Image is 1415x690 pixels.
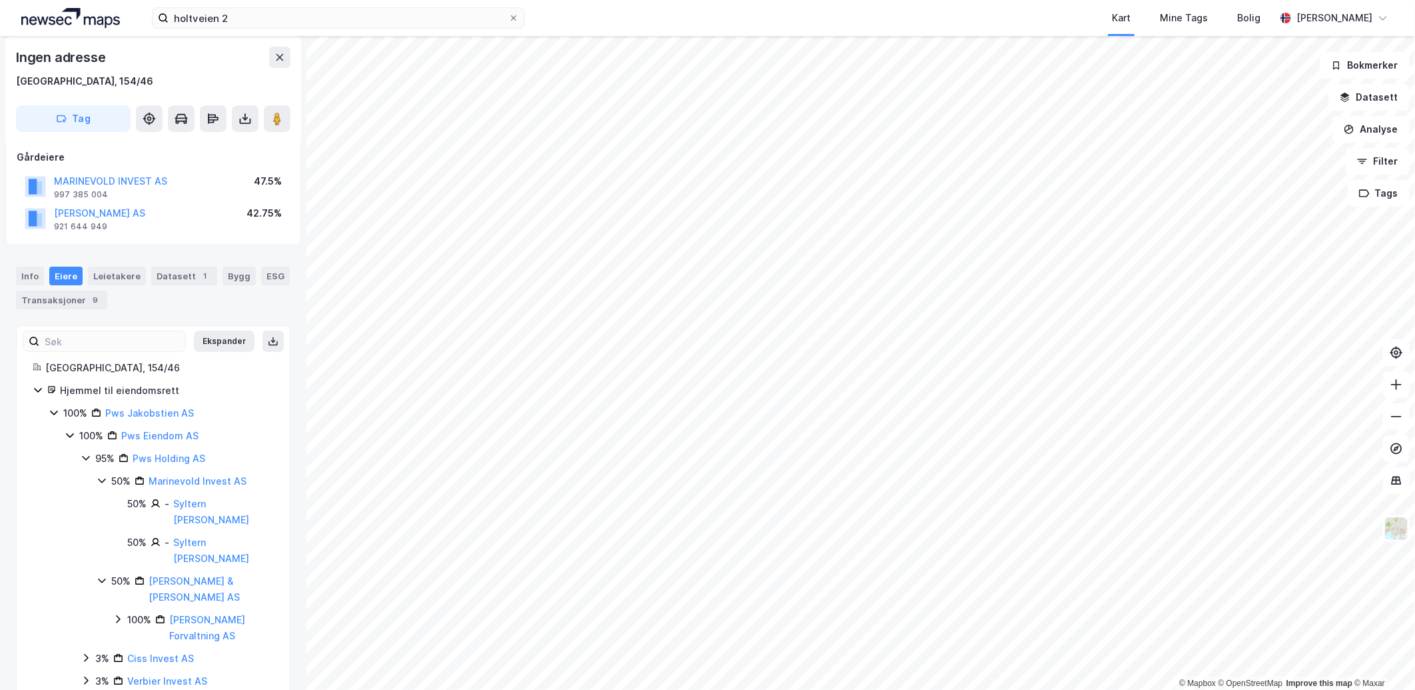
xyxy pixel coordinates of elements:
div: Mine Tags [1160,10,1208,26]
div: 42.75% [246,205,282,221]
div: 47.5% [254,173,282,189]
a: [PERSON_NAME] Forvaltning AS [169,614,245,641]
div: Bolig [1237,10,1260,26]
div: 50% [111,573,131,589]
a: Ciss Invest AS [127,653,194,664]
div: Bygg [223,267,256,285]
input: Søk på adresse, matrikkel, gårdeiere, leietakere eller personer [169,8,508,28]
img: Z [1384,516,1409,541]
div: [GEOGRAPHIC_DATA], 154/46 [45,360,274,376]
a: Marinevold Invest AS [149,475,246,487]
button: Filter [1346,148,1410,175]
div: 9 [89,293,102,307]
div: Gårdeiere [17,149,290,165]
a: Syltern [PERSON_NAME] [173,537,249,564]
img: logo.a4113a55bc3d86da70a041830d287a7e.svg [21,8,120,28]
div: Transaksjoner [16,291,107,309]
div: Leietakere [88,267,146,285]
div: Info [16,267,44,285]
div: Kart [1112,10,1131,26]
div: Ingen adresse [16,47,108,68]
div: 100% [79,428,103,444]
div: - [165,496,169,512]
div: 95% [95,451,115,467]
a: Verbier Invest AS [127,675,207,687]
div: 997 385 004 [54,189,108,200]
div: Eiere [49,267,83,285]
div: 100% [127,612,151,628]
div: Datasett [151,267,217,285]
div: 1 [199,269,212,283]
div: 50% [127,496,147,512]
a: Improve this map [1286,679,1352,688]
div: - [165,535,169,551]
button: Tag [16,105,131,132]
a: Pws Jakobstien AS [105,407,194,419]
button: Datasett [1328,84,1410,111]
div: [PERSON_NAME] [1296,10,1372,26]
button: Tags [1348,180,1410,207]
input: Søk [39,331,185,351]
a: Pws Holding AS [133,453,205,464]
a: Pws Eiendom AS [121,430,199,441]
button: Analyse [1332,116,1410,143]
button: Ekspander [194,331,254,352]
a: [PERSON_NAME] & [PERSON_NAME] AS [149,575,240,603]
div: ESG [261,267,290,285]
iframe: Chat Widget [1348,626,1415,690]
div: Kontrollprogram for chat [1348,626,1415,690]
a: Mapbox [1179,679,1216,688]
div: 100% [63,405,87,421]
div: Hjemmel til eiendomsrett [60,383,274,399]
div: 50% [111,473,131,489]
a: OpenStreetMap [1218,679,1283,688]
div: [GEOGRAPHIC_DATA], 154/46 [16,73,153,89]
button: Bokmerker [1320,52,1410,79]
div: 3% [95,673,109,689]
div: 921 644 949 [54,221,107,232]
a: Syltern [PERSON_NAME] [173,498,249,525]
div: 3% [95,651,109,667]
div: 50% [127,535,147,551]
